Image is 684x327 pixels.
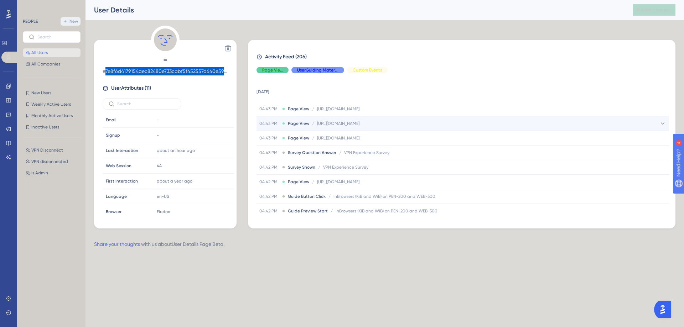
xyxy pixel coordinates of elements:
[31,147,63,153] span: VPN Disconnect
[317,106,359,112] span: [URL][DOMAIN_NAME]
[323,164,368,170] span: VPN Experience Survey
[23,48,81,57] button: All Users
[17,2,45,10] span: Need Help?
[288,150,336,155] span: Survey Question Answer
[117,101,175,106] input: Search
[317,135,359,141] span: [URL][DOMAIN_NAME]
[37,35,74,39] input: Search
[23,157,85,166] button: VPN disconnected
[31,101,71,107] span: Weekly Active Users
[23,123,81,131] button: Inactive Users
[50,4,52,9] div: 4
[23,146,85,154] button: VPN Disconnect
[336,208,437,214] span: InBrowsers (KiB and WiB) on PEN-200 and WEB-300
[339,150,341,155] span: /
[106,194,127,199] span: Language
[312,179,314,185] span: /
[31,50,48,56] span: All Users
[353,67,382,73] span: Custom Events
[31,170,48,176] span: Is Admin
[106,148,138,153] span: Last Interaction
[288,106,309,112] span: Page View
[106,132,120,138] span: Signup
[23,100,81,109] button: Weekly Active Users
[106,117,116,123] span: Email
[106,178,138,184] span: First Interaction
[61,17,81,26] button: New
[103,54,228,65] span: -
[94,240,224,248] div: with us about User Details Page Beta .
[328,194,331,199] span: /
[106,209,121,215] span: Browser
[157,148,195,153] time: about an hour ago
[288,164,315,170] span: Survey Shown
[23,169,85,177] button: Is Admin
[31,124,59,130] span: Inactive Users
[297,67,338,73] span: UserGuiding Material
[157,117,159,123] span: -
[259,179,279,185] span: 04.42 PM
[317,121,359,126] span: [URL][DOMAIN_NAME]
[23,60,81,68] button: All Companies
[312,135,314,141] span: /
[288,135,309,141] span: Page View
[312,121,314,126] span: /
[331,208,333,214] span: /
[256,79,669,102] td: [DATE]
[288,179,309,185] span: Page View
[288,208,328,214] span: Guide Preview Start
[23,19,38,24] div: PEOPLE
[288,194,326,199] span: Guide Button Click
[317,179,359,185] span: [URL][DOMAIN_NAME]
[333,194,435,199] span: InBrowsers (KiB and WiB) on PEN-200 and WEB-300
[111,84,151,93] span: User Attributes ( 11 )
[654,299,675,320] iframe: UserGuiding AI Assistant Launcher
[31,61,60,67] span: All Companies
[157,209,170,215] span: Firefox
[31,90,51,96] span: New Users
[94,241,140,247] a: Share your thoughts
[31,113,73,118] span: Monthly Active Users
[157,163,162,169] span: 44
[259,164,279,170] span: 04.42 PM
[259,150,279,155] span: 04.43 PM
[259,208,279,214] span: 04.42 PM
[106,163,131,169] span: Web Session
[288,121,309,126] span: Page View
[157,179,192,184] time: about a year ago
[259,135,279,141] span: 04.43 PM
[31,159,68,164] span: VPN disconnected
[344,150,389,155] span: VPN Experience Survey
[94,5,615,15] div: User Details
[259,121,279,126] span: 04.43 PM
[103,67,228,75] span: # 7e8f6d4179154aec82480e733cabf5f452557d640e59232d9859b4282335db42
[259,106,279,112] span: 04.43 PM
[637,7,671,13] span: Publish Changes
[318,164,320,170] span: /
[265,53,307,61] span: Activity Feed (206)
[23,89,81,97] button: New Users
[23,111,81,120] button: Monthly Active Users
[259,194,279,199] span: 04.42 PM
[312,106,314,112] span: /
[262,67,283,73] span: Page View
[69,19,78,24] span: New
[157,194,169,199] span: en-US
[157,132,159,138] span: -
[633,4,675,16] button: Publish Changes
